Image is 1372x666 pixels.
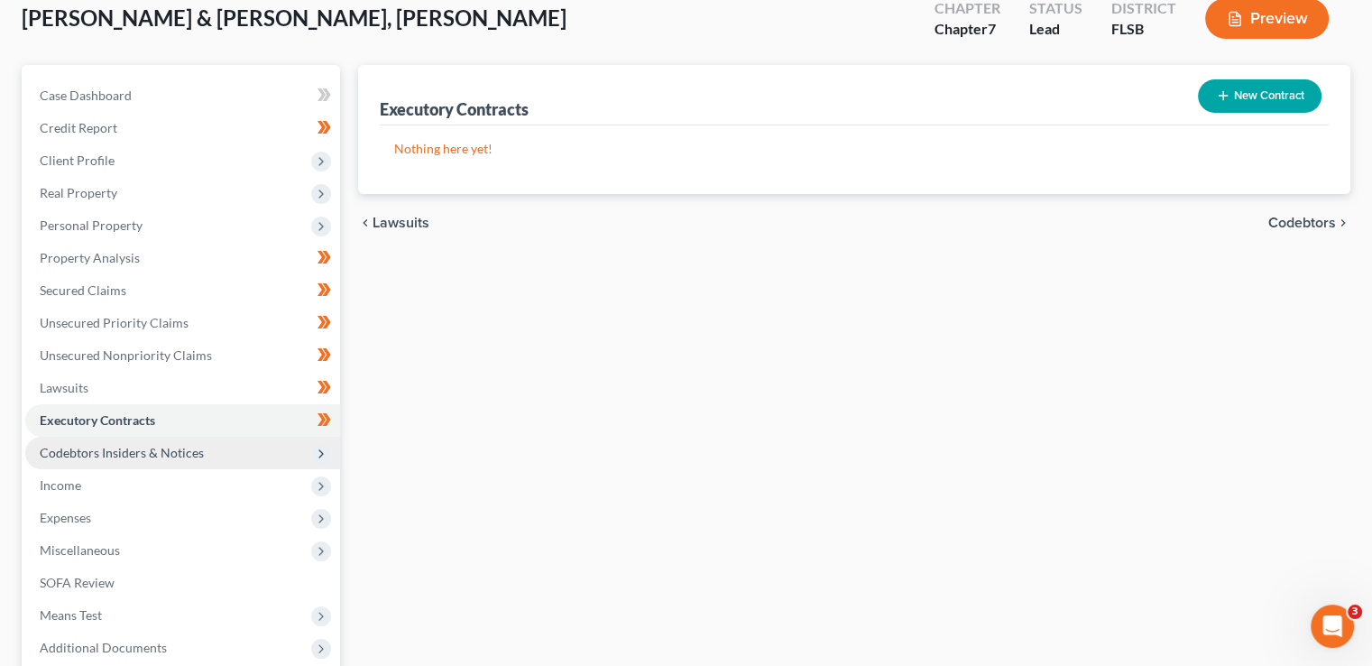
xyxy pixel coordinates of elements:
[25,404,340,437] a: Executory Contracts
[380,98,529,120] div: Executory Contracts
[40,250,140,265] span: Property Analysis
[25,274,340,307] a: Secured Claims
[25,372,340,404] a: Lawsuits
[25,79,340,112] a: Case Dashboard
[40,640,167,655] span: Additional Documents
[22,5,566,31] span: [PERSON_NAME] & [PERSON_NAME], [PERSON_NAME]
[1198,79,1321,113] button: New Contract
[358,216,373,230] i: chevron_left
[1311,605,1354,648] iframe: Intercom live chat
[25,242,340,274] a: Property Analysis
[1336,216,1350,230] i: chevron_right
[25,307,340,339] a: Unsecured Priority Claims
[25,339,340,372] a: Unsecured Nonpriority Claims
[1029,19,1082,40] div: Lead
[988,20,996,37] span: 7
[1268,216,1350,230] button: Codebtors chevron_right
[40,88,132,103] span: Case Dashboard
[40,477,81,493] span: Income
[40,347,212,363] span: Unsecured Nonpriority Claims
[40,542,120,558] span: Miscellaneous
[1111,19,1176,40] div: FLSB
[40,153,115,168] span: Client Profile
[40,380,88,395] span: Lawsuits
[373,216,429,230] span: Lawsuits
[40,575,115,590] span: SOFA Review
[40,510,91,525] span: Expenses
[40,120,117,135] span: Credit Report
[25,112,340,144] a: Credit Report
[40,315,189,330] span: Unsecured Priority Claims
[1268,216,1336,230] span: Codebtors
[358,216,429,230] button: chevron_left Lawsuits
[40,185,117,200] span: Real Property
[40,445,204,460] span: Codebtors Insiders & Notices
[40,282,126,298] span: Secured Claims
[935,19,1000,40] div: Chapter
[394,140,1314,158] p: Nothing here yet!
[1348,605,1362,619] span: 3
[40,412,155,428] span: Executory Contracts
[25,567,340,599] a: SOFA Review
[40,217,143,233] span: Personal Property
[40,607,102,623] span: Means Test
